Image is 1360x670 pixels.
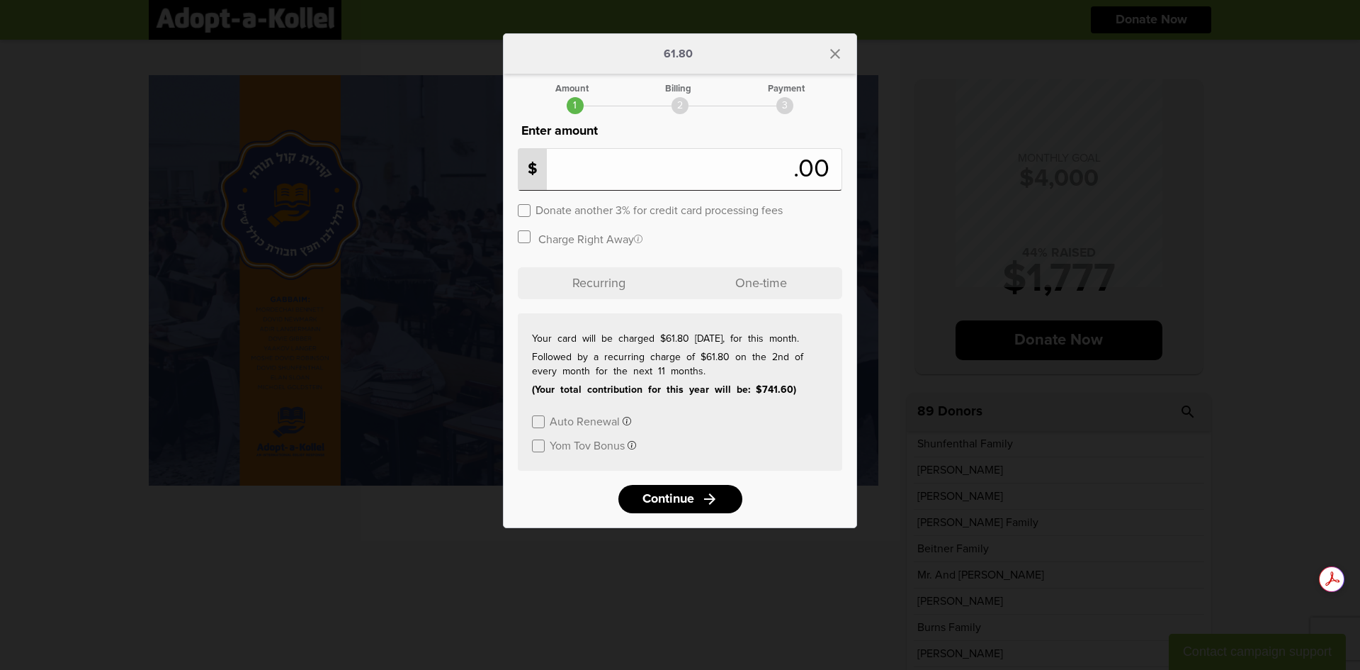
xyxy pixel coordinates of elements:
p: (Your total contribution for this year will be: $741.60) [532,383,828,397]
p: One-time [680,267,842,299]
div: Billing [665,84,691,94]
p: Recurring [518,267,680,299]
p: Your card will be charged $61.80 [DATE], for this month. [532,332,828,346]
button: Auto Renewal [550,414,631,428]
label: Auto Renewal [550,414,620,428]
span: Continue [642,493,694,506]
div: 3 [776,97,793,114]
div: 2 [671,97,688,114]
a: Continuearrow_forward [618,485,742,513]
label: Donate another 3% for credit card processing fees [535,203,783,216]
p: Enter amount [518,121,842,141]
label: Yom Tov Bonus [550,438,625,452]
div: Payment [768,84,805,94]
label: Charge Right Away [538,232,642,245]
div: Amount [555,84,589,94]
button: Yom Tov Bonus [550,438,636,452]
p: $ [518,149,547,190]
span: .00 [793,157,837,182]
div: 1 [567,97,584,114]
p: 61.80 [664,48,693,60]
i: arrow_forward [701,491,718,508]
i: close [827,45,844,62]
p: Followed by a recurring charge of $61.80 on the 2nd of every month for the next 11 months. [532,350,828,379]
